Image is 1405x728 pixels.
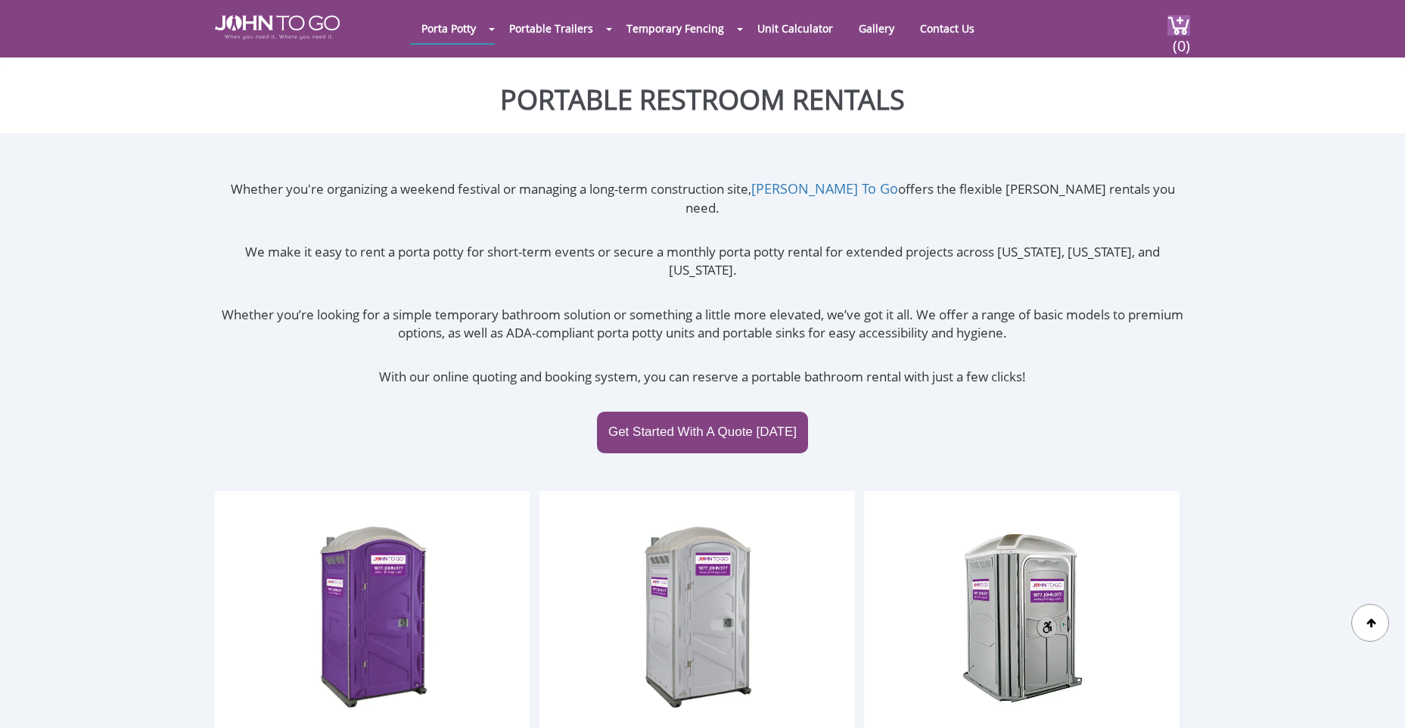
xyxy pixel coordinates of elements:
p: Whether you're organizing a weekend festival or managing a long-term construction site, offers th... [215,179,1190,217]
img: cart a [1167,15,1190,36]
a: Portable Trailers [498,14,605,43]
a: Contact Us [909,14,986,43]
p: We make it easy to rent a porta potty for short-term events or secure a monthly porta potty renta... [215,243,1190,280]
img: ADA Handicapped Accessible Unit [962,521,1083,711]
a: Unit Calculator [746,14,844,43]
img: JOHN to go [215,15,340,39]
a: Get Started With A Quote [DATE] [597,412,808,453]
span: (0) [1172,23,1190,56]
a: Porta Potty [410,14,487,43]
p: Whether you’re looking for a simple temporary bathroom solution or something a little more elevat... [215,306,1190,343]
a: [PERSON_NAME] To Go [751,179,898,198]
a: Gallery [847,14,906,43]
a: Temporary Fencing [615,14,735,43]
p: With our online quoting and booking system, you can reserve a portable bathroom rental with just ... [215,368,1190,386]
